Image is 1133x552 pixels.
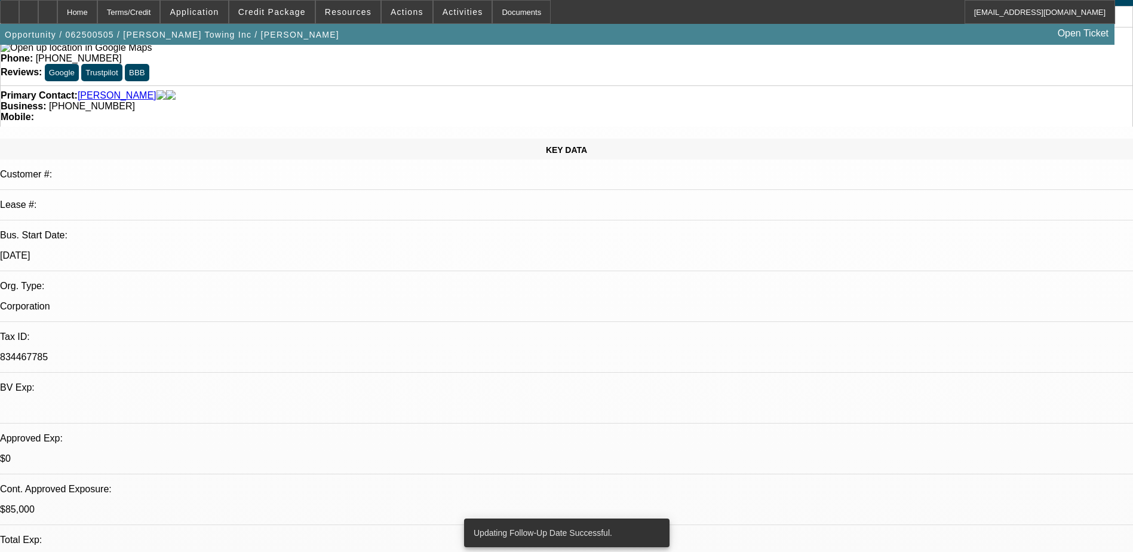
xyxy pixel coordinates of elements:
[391,7,423,17] span: Actions
[5,30,339,39] span: Opportunity / 062500505 / [PERSON_NAME] Towing Inc / [PERSON_NAME]
[161,1,228,23] button: Application
[434,1,492,23] button: Activities
[1,90,78,101] strong: Primary Contact:
[81,64,122,81] button: Trustpilot
[170,7,219,17] span: Application
[443,7,483,17] span: Activities
[1,42,152,53] a: View Google Maps
[45,64,79,81] button: Google
[1053,23,1113,44] a: Open Ticket
[316,1,380,23] button: Resources
[1,112,34,122] strong: Mobile:
[382,1,432,23] button: Actions
[325,7,371,17] span: Resources
[229,1,315,23] button: Credit Package
[156,90,166,101] img: facebook-icon.png
[1,53,33,63] strong: Phone:
[125,64,149,81] button: BBB
[464,519,665,547] div: Updating Follow-Up Date Successful.
[78,90,156,101] a: [PERSON_NAME]
[166,90,176,101] img: linkedin-icon.png
[36,53,122,63] span: [PHONE_NUMBER]
[1,67,42,77] strong: Reviews:
[546,145,587,155] span: KEY DATA
[238,7,306,17] span: Credit Package
[1,101,46,111] strong: Business:
[49,101,135,111] span: [PHONE_NUMBER]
